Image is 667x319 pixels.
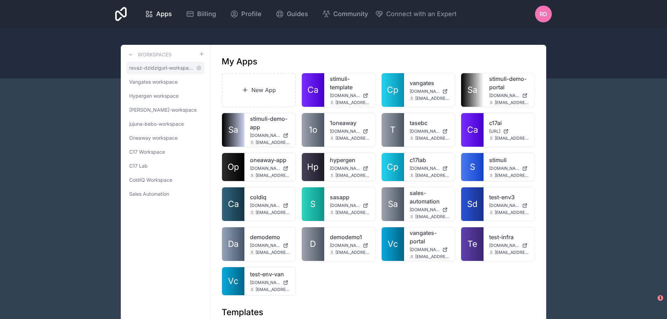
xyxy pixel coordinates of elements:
[129,78,178,85] span: Vangates workspace
[250,233,290,241] a: demodemo
[461,153,484,181] a: S
[250,115,290,131] a: stimuli-demo-app
[388,199,398,210] span: Sa
[256,140,290,145] span: [EMAIL_ADDRESS][DOMAIN_NAME]
[126,90,204,102] a: Hypergen workspace
[129,64,193,71] span: revaz-dzidziguri-workspace
[156,9,172,19] span: Apps
[250,193,290,201] a: coldiq
[256,210,290,215] span: [EMAIL_ADDRESS][DOMAIN_NAME]
[309,124,317,136] span: 1o
[410,189,450,206] a: sales-automation
[250,203,280,208] span: [DOMAIN_NAME]
[489,233,529,241] a: test-infra
[222,227,244,261] a: Da
[489,75,529,91] a: stimuli-demo-portal
[382,227,404,261] a: Vc
[410,207,450,213] a: [DOMAIN_NAME]
[335,100,370,105] span: [EMAIL_ADDRESS][DOMAIN_NAME]
[129,120,184,127] span: jujuna-bebo-workspace
[330,203,370,208] a: [DOMAIN_NAME]
[138,51,172,58] h3: Workspaces
[489,129,529,134] a: [URL]
[410,119,450,127] a: tasebc
[129,190,169,197] span: Sales Automation
[129,106,197,113] span: [PERSON_NAME]-workspace
[256,173,290,178] span: [EMAIL_ADDRESS][DOMAIN_NAME]
[330,203,360,208] span: [DOMAIN_NAME]
[495,250,529,255] span: [EMAIL_ADDRESS][DOMAIN_NAME]
[382,73,404,107] a: Cp
[287,9,308,19] span: Guides
[250,166,280,171] span: [DOMAIN_NAME]
[126,174,204,186] a: ColdIQ Workspace
[330,193,370,201] a: sasapp
[228,124,238,136] span: Sa
[222,153,244,181] a: Op
[330,119,370,127] a: 1oneaway
[410,89,440,94] span: [DOMAIN_NAME]
[410,89,450,94] a: [DOMAIN_NAME]
[197,9,216,19] span: Billing
[256,250,290,255] span: [EMAIL_ADDRESS][DOMAIN_NAME]
[307,84,318,96] span: Ca
[330,233,370,241] a: demodemo1
[467,238,477,250] span: Te
[330,129,360,134] span: [DOMAIN_NAME]
[129,134,178,141] span: Oneaway workspace
[387,84,398,96] span: Cp
[126,132,204,144] a: Oneaway workspace
[410,129,440,134] span: [DOMAIN_NAME]
[256,287,290,292] span: [EMAIL_ADDRESS][DOMAIN_NAME]
[330,166,370,171] a: [DOMAIN_NAME]
[126,188,204,200] a: Sales Automation
[302,153,324,181] a: Hp
[489,243,519,248] span: [DOMAIN_NAME]
[467,84,477,96] span: Sa
[330,243,370,248] a: [DOMAIN_NAME]
[250,280,290,285] a: [DOMAIN_NAME]
[241,9,262,19] span: Profile
[410,79,450,87] a: vangates
[410,156,450,164] a: c17lab
[335,210,370,215] span: [EMAIL_ADDRESS][DOMAIN_NAME]
[410,166,440,171] span: [DOMAIN_NAME]
[489,166,519,171] span: [DOMAIN_NAME]
[330,166,360,171] span: [DOMAIN_NAME]
[335,136,370,141] span: [EMAIL_ADDRESS][DOMAIN_NAME]
[222,267,244,295] a: Vc
[467,199,478,210] span: Sd
[126,62,204,74] a: revaz-dzidziguri-workspace
[415,96,450,101] span: [EMAIL_ADDRESS][DOMAIN_NAME]
[307,161,319,173] span: Hp
[330,75,370,91] a: stimuli-template
[330,93,370,98] a: [DOMAIN_NAME]
[222,113,244,147] a: Sa
[302,227,324,261] a: D
[410,166,450,171] a: [DOMAIN_NAME]
[410,247,440,252] span: [DOMAIN_NAME]
[382,187,404,221] a: Sa
[489,203,529,208] a: [DOMAIN_NAME]
[540,10,547,18] span: RD
[388,238,398,250] span: Vc
[310,238,316,250] span: D
[489,93,529,98] a: [DOMAIN_NAME]
[495,136,529,141] span: [EMAIL_ADDRESS][DOMAIN_NAME]
[302,187,324,221] a: S
[270,6,314,22] a: Guides
[250,280,280,285] span: [DOMAIN_NAME]
[126,104,204,116] a: [PERSON_NAME]-workspace
[302,113,324,147] a: 1o
[228,276,238,287] span: Vc
[495,210,529,215] span: [EMAIL_ADDRESS][DOMAIN_NAME]
[461,113,484,147] a: Ca
[228,199,239,210] span: Ca
[658,295,663,301] span: 1
[386,9,457,19] span: Connect with an Expert
[302,73,324,107] a: Ca
[410,129,450,134] a: [DOMAIN_NAME]
[461,73,484,107] a: Sa
[228,161,239,173] span: Op
[129,176,172,183] span: ColdIQ Workspace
